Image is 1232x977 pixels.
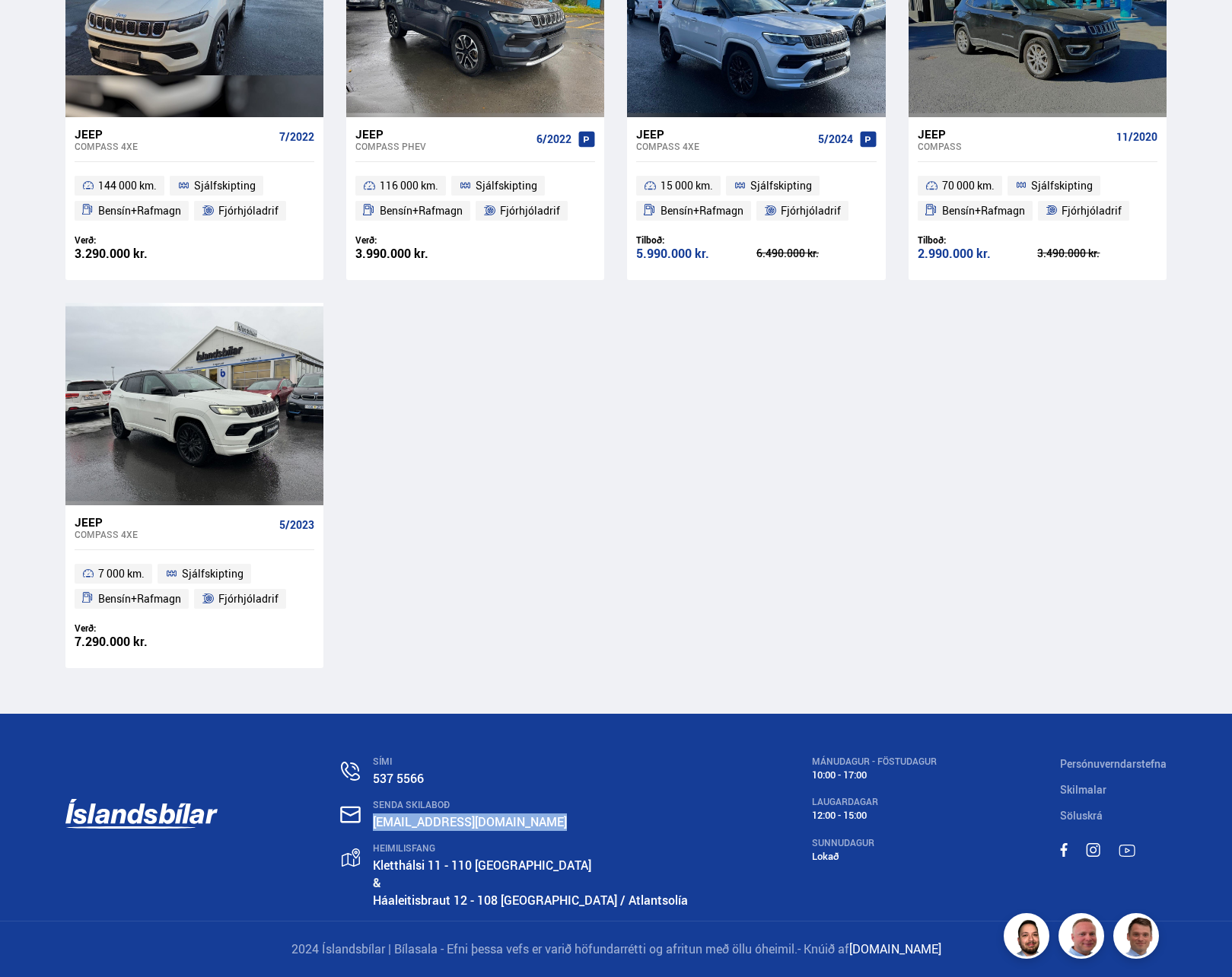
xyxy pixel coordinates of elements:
span: 7 000 km. [98,565,145,583]
div: Tilboð: [918,234,1038,246]
div: Jeep [636,127,811,141]
div: SÍMI [373,756,688,767]
div: Jeep [355,127,530,141]
span: Bensín+Rafmagn [942,202,1025,220]
a: Jeep Compass 4XE 5/2023 7 000 km. Sjálfskipting Bensín+Rafmagn Fjórhjóladrif Verð: 7.290.000 kr. [65,505,323,668]
a: Jeep Compass PHEV 6/2022 116 000 km. Sjálfskipting Bensín+Rafmagn Fjórhjóladrif Verð: 3.990.000 kr. [346,117,604,280]
div: HEIMILISFANG [373,843,688,854]
div: 12:00 - 15:00 [812,810,937,821]
p: 2024 Íslandsbílar | Bílasala - Efni þessa vefs er varið höfundarrétti og afritun með öllu óheimil. [65,940,1167,958]
div: SENDA SKILABOÐ [373,800,688,810]
span: 11/2020 [1116,131,1157,143]
a: [DOMAIN_NAME] [849,940,941,957]
div: 10:00 - 17:00 [812,769,937,781]
div: 7.290.000 kr. [75,635,195,648]
img: nHj8e-n-aHgjukTg.svg [340,806,361,823]
div: 3.990.000 kr. [355,247,476,260]
span: Fjórhjóladrif [218,202,279,220]
span: 15 000 km. [661,177,713,195]
a: Persónuverndarstefna [1060,756,1167,771]
span: Fjórhjóladrif [218,590,279,608]
div: Compass [918,141,1110,151]
a: Skilmalar [1060,782,1106,797]
div: LAUGARDAGAR [812,797,937,807]
a: Háaleitisbraut 12 - 108 [GEOGRAPHIC_DATA] / Atlantsolía [373,892,688,909]
a: Jeep Compass 4XE 7/2022 144 000 km. Sjálfskipting Bensín+Rafmagn Fjórhjóladrif Verð: 3.290.000 kr. [65,117,323,280]
span: Fjórhjóladrif [781,202,841,220]
span: 144 000 km. [98,177,157,195]
div: Compass 4XE [636,141,811,151]
a: [EMAIL_ADDRESS][DOMAIN_NAME] [373,813,567,830]
span: 5/2023 [279,519,314,531]
span: Sjálfskipting [750,177,812,195]
div: Verð: [75,234,195,246]
div: 2.990.000 kr. [918,247,1038,260]
div: Compass 4XE [75,529,273,539]
div: Compass 4XE [75,141,273,151]
span: Bensín+Rafmagn [661,202,743,220]
div: Verð: [355,234,476,246]
span: - Knúið af [797,940,849,957]
span: 70 000 km. [942,177,995,195]
span: Fjórhjóladrif [500,202,560,220]
div: Tilboð: [636,234,756,246]
span: 116 000 km. [380,177,438,195]
a: 537 5566 [373,770,424,787]
a: Söluskrá [1060,808,1103,823]
a: Jeep Compass 4XE 5/2024 15 000 km. Sjálfskipting Bensín+Rafmagn Fjórhjóladrif Tilboð: 5.990.000 k... [627,117,885,280]
span: Bensín+Rafmagn [380,202,463,220]
span: Sjálfskipting [182,565,244,583]
span: 7/2022 [279,131,314,143]
span: Sjálfskipting [476,177,537,195]
span: Sjálfskipting [1031,177,1093,195]
a: Jeep Compass 11/2020 70 000 km. Sjálfskipting Bensín+Rafmagn Fjórhjóladrif Tilboð: 2.990.000 kr. ... [909,117,1167,280]
div: 6.490.000 kr. [756,248,877,259]
strong: & [373,874,381,891]
div: Compass PHEV [355,141,530,151]
span: 5/2024 [818,133,853,145]
div: Verð: [75,622,195,634]
a: Kletthálsi 11 - 110 [GEOGRAPHIC_DATA] [373,857,591,874]
img: FbJEzSuNWCJXmdc-.webp [1116,915,1161,961]
div: MÁNUDAGUR - FÖSTUDAGUR [812,756,937,767]
span: Sjálfskipting [194,177,256,195]
button: Opna LiveChat spjallviðmót [12,6,58,52]
div: Jeep [75,515,273,529]
div: Lokað [812,851,937,862]
span: Bensín+Rafmagn [98,590,181,608]
img: n0V2lOsqF3l1V2iz.svg [341,762,360,781]
div: 5.990.000 kr. [636,247,756,260]
div: 3.490.000 kr. [1037,248,1157,259]
div: Jeep [918,127,1110,141]
span: Bensín+Rafmagn [98,202,181,220]
img: nhp88E3Fdnt1Opn2.png [1006,915,1052,961]
img: siFngHWaQ9KaOqBr.png [1061,915,1106,961]
span: 6/2022 [536,133,571,145]
div: Jeep [75,127,273,141]
div: SUNNUDAGUR [812,838,937,848]
span: Fjórhjóladrif [1062,202,1122,220]
img: gp4YpyYFnEr45R34.svg [342,848,360,867]
div: 3.290.000 kr. [75,247,195,260]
